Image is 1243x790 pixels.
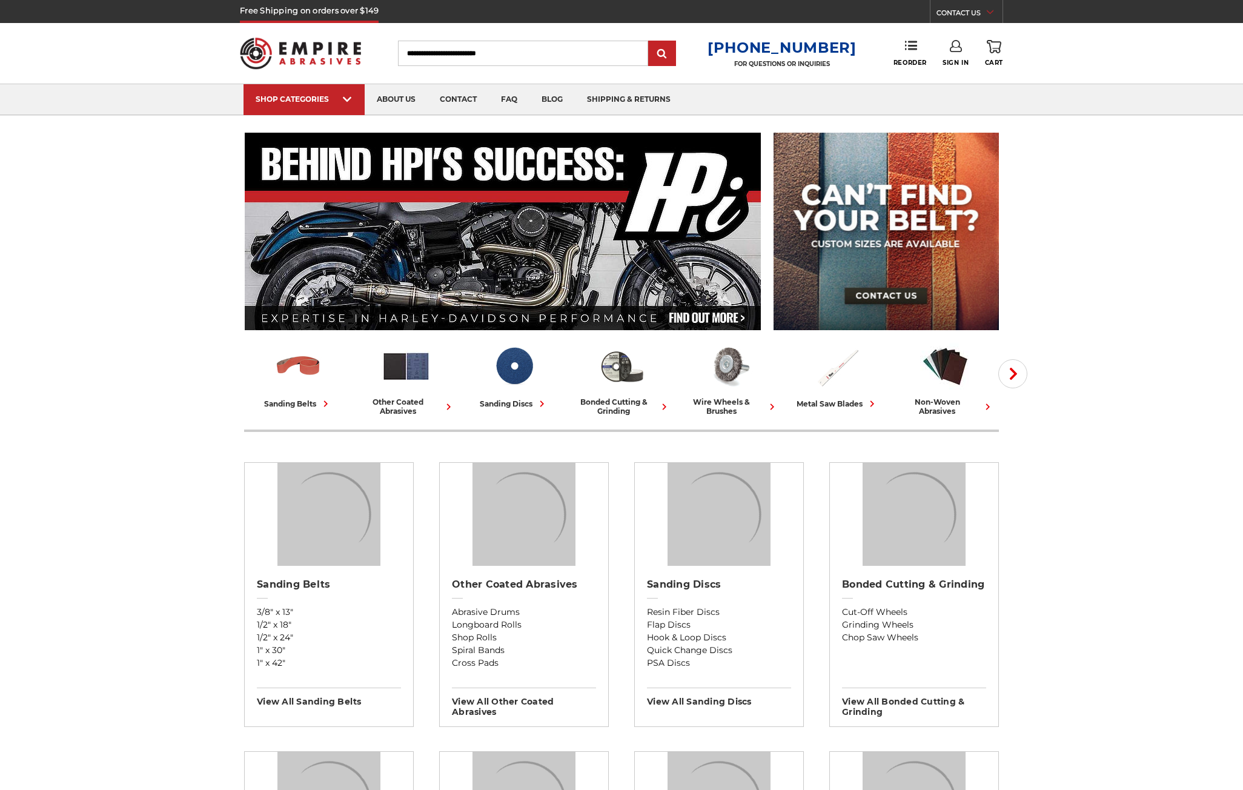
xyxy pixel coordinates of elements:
[998,359,1027,388] button: Next
[452,644,596,657] a: Spiral Bands
[647,657,791,669] a: PSA Discs
[381,341,431,391] img: Other Coated Abrasives
[680,341,778,416] a: wire wheels & brushes
[529,84,575,115] a: blog
[257,631,401,644] a: 1/2" x 24"
[240,30,361,77] img: Empire Abrasives
[575,84,683,115] a: shipping & returns
[452,619,596,631] a: Longboard Rolls
[920,341,970,391] img: Non-woven Abrasives
[357,341,455,416] a: other coated abrasives
[572,341,671,416] a: bonded cutting & grinding
[277,463,380,566] img: Sanding Belts
[893,59,927,67] span: Reorder
[797,397,878,410] div: metal saw blades
[812,341,863,391] img: Metal Saw Blades
[985,40,1003,67] a: Cart
[428,84,489,115] a: contact
[365,84,428,115] a: about us
[489,84,529,115] a: faq
[943,59,969,67] span: Sign In
[257,606,401,619] a: 3/8" x 13"
[863,463,966,566] img: Bonded Cutting & Grinding
[985,59,1003,67] span: Cart
[257,644,401,657] a: 1" x 30"
[452,657,596,669] a: Cross Pads
[893,40,927,66] a: Reorder
[452,688,596,717] h3: View All other coated abrasives
[650,42,674,66] input: Submit
[842,631,986,644] a: Chop Saw Wheels
[472,463,575,566] img: Other Coated Abrasives
[245,133,761,330] img: Banner for an interview featuring Horsepower Inc who makes Harley performance upgrades featured o...
[256,95,353,104] div: SHOP CATEGORIES
[680,397,778,416] div: wire wheels & brushes
[647,619,791,631] a: Flap Discs
[452,606,596,619] a: Abrasive Drums
[647,579,791,591] h2: Sanding Discs
[842,606,986,619] a: Cut-Off Wheels
[842,579,986,591] h2: Bonded Cutting & Grinding
[465,341,563,410] a: sanding discs
[842,688,986,717] h3: View All bonded cutting & grinding
[264,397,332,410] div: sanding belts
[896,341,994,416] a: non-woven abrasives
[249,341,347,410] a: sanding belts
[842,619,986,631] a: Grinding Wheels
[452,579,596,591] h2: Other Coated Abrasives
[480,397,548,410] div: sanding discs
[257,579,401,591] h2: Sanding Belts
[273,341,323,391] img: Sanding Belts
[936,6,1003,23] a: CONTACT US
[708,60,857,68] p: FOR QUESTIONS OR INQUIRIES
[257,619,401,631] a: 1/2" x 18"
[452,631,596,644] a: Shop Rolls
[489,341,539,391] img: Sanding Discs
[647,688,791,707] h3: View All sanding discs
[572,397,671,416] div: bonded cutting & grinding
[668,463,771,566] img: Sanding Discs
[257,657,401,669] a: 1" x 42"
[257,688,401,707] h3: View All sanding belts
[647,631,791,644] a: Hook & Loop Discs
[647,606,791,619] a: Resin Fiber Discs
[357,397,455,416] div: other coated abrasives
[708,39,857,56] a: [PHONE_NUMBER]
[774,133,999,330] img: promo banner for custom belts.
[788,341,886,410] a: metal saw blades
[896,397,994,416] div: non-woven abrasives
[647,644,791,657] a: Quick Change Discs
[597,341,647,391] img: Bonded Cutting & Grinding
[704,341,755,391] img: Wire Wheels & Brushes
